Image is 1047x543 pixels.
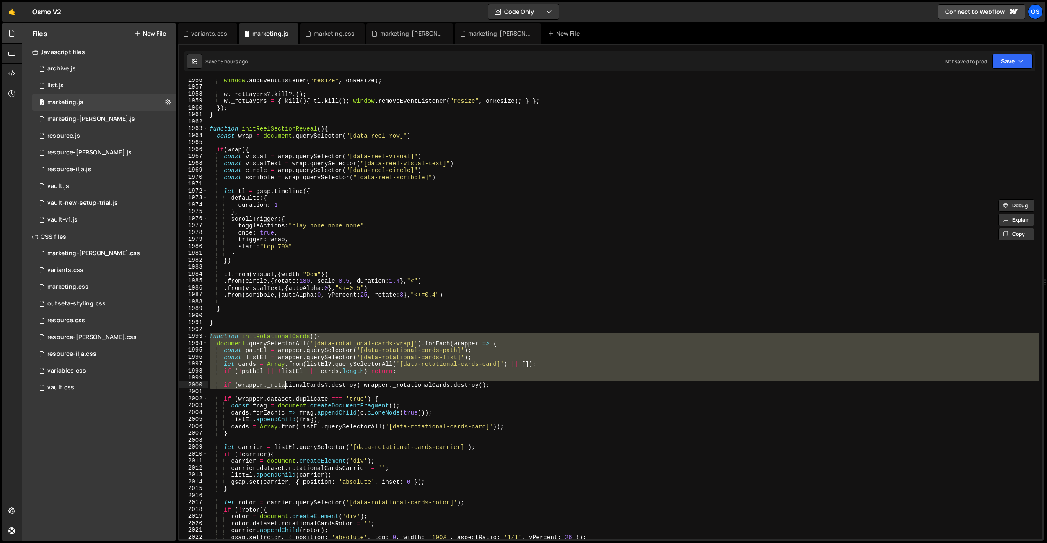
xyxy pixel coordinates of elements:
div: vault-new-setup-trial.js [47,199,118,207]
div: 1971 [179,180,208,188]
div: 1981 [179,250,208,257]
div: 1998 [179,368,208,375]
div: 16596/46210.js [32,60,176,77]
a: Os [1028,4,1043,19]
div: 1999 [179,374,208,381]
div: Javascript files [22,44,176,60]
div: 2012 [179,465,208,472]
div: marketing.css [47,283,88,291]
div: marketing-[PERSON_NAME].js [47,115,135,123]
div: 2008 [179,437,208,444]
div: variants.css [47,266,83,274]
div: 16596/45446.css [32,279,176,295]
div: 1968 [179,160,208,167]
div: 16596/45132.js [32,211,176,228]
div: 1984 [179,271,208,278]
div: 16596/46199.css [32,312,176,329]
div: 2021 [179,527,208,534]
div: 1983 [179,264,208,271]
div: 16596/45424.js [32,111,176,128]
div: 16596/45422.js [32,94,176,111]
div: 16596/46198.css [32,346,176,363]
div: 1962 [179,118,208,125]
div: 2007 [179,430,208,437]
span: 0 [39,100,44,107]
div: Osmo V2 [32,7,61,17]
a: 🤙 [2,2,22,22]
div: 16596/46195.js [32,161,176,178]
div: variables.css [47,367,86,375]
div: 1956 [179,77,208,84]
div: archive.js [47,65,76,73]
button: Code Only [488,4,559,19]
div: 1993 [179,333,208,340]
div: 2015 [179,485,208,492]
div: 2003 [179,402,208,409]
div: 2013 [179,471,208,478]
div: 1959 [179,97,208,104]
div: 1963 [179,125,208,132]
a: Connect to Webflow [938,4,1025,19]
div: marketing.js [47,99,83,106]
div: 1996 [179,354,208,361]
div: 16596/45511.css [32,262,176,279]
div: Not saved to prod [945,58,987,65]
button: Copy [998,228,1034,240]
div: 1960 [179,104,208,112]
div: 1974 [179,201,208,209]
div: marketing-[PERSON_NAME].js [468,29,531,38]
div: 1961 [179,111,208,118]
div: 1997 [179,360,208,368]
div: 1980 [179,243,208,250]
div: Saved [205,58,248,65]
div: New File [548,29,583,38]
div: 1992 [179,326,208,333]
div: 1976 [179,215,208,222]
div: 1970 [179,174,208,181]
div: 1967 [179,153,208,160]
div: 2018 [179,506,208,513]
div: 1965 [179,139,208,146]
div: 16596/45156.css [32,295,176,312]
div: 2004 [179,409,208,416]
div: 2002 [179,395,208,402]
div: 1973 [179,194,208,201]
div: 16596/46196.css [32,329,176,346]
div: 1977 [179,222,208,229]
div: 1979 [179,236,208,243]
div: resource.js [47,132,80,140]
div: 16596/45152.js [32,195,176,211]
div: variants.css [191,29,227,38]
div: 1972 [179,188,208,195]
div: CSS files [22,228,176,245]
div: resource-[PERSON_NAME].js [47,149,132,157]
div: 2020 [179,520,208,527]
div: 2014 [179,478,208,486]
div: marketing-[PERSON_NAME].css [47,250,140,257]
div: 16596/45133.js [32,178,176,195]
div: 2001 [179,388,208,395]
div: resource.css [47,317,85,324]
div: marketing.css [314,29,355,38]
div: 1969 [179,167,208,174]
div: 1964 [179,132,208,139]
div: marketing-[PERSON_NAME].css [380,29,443,38]
div: vault-v1.js [47,216,78,224]
div: 2010 [179,451,208,458]
button: Save [992,54,1033,69]
div: 2011 [179,457,208,465]
div: 1966 [179,146,208,153]
div: vault.js [47,183,69,190]
div: 2017 [179,499,208,506]
div: 1957 [179,84,208,91]
div: 2000 [179,381,208,389]
div: 16596/45153.css [32,379,176,396]
div: 2019 [179,513,208,520]
div: marketing.js [252,29,288,38]
div: 1975 [179,208,208,215]
div: resource-[PERSON_NAME].css [47,334,137,341]
div: 1995 [179,347,208,354]
div: vault.css [47,384,74,392]
div: 1986 [179,285,208,292]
